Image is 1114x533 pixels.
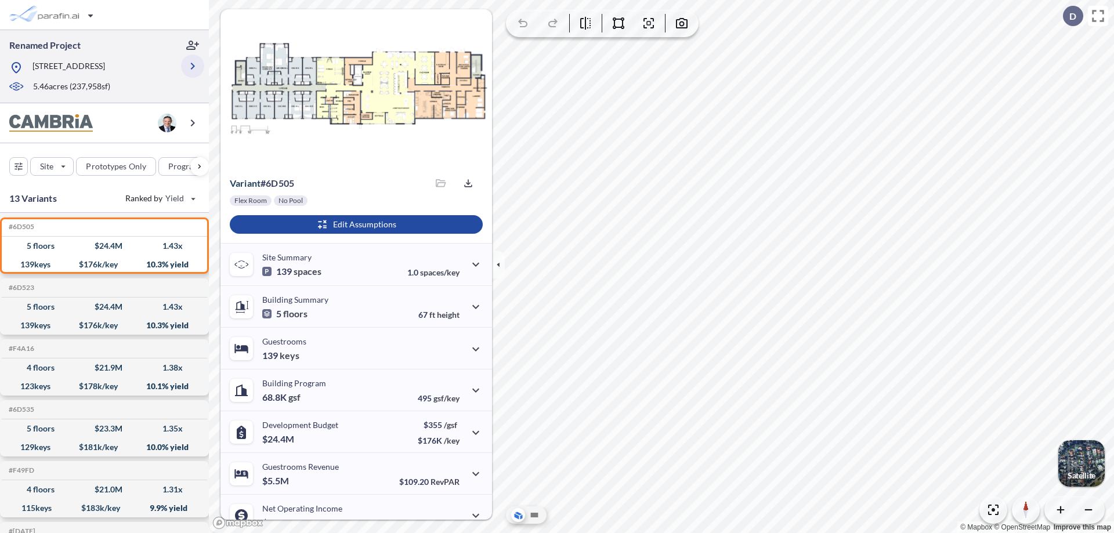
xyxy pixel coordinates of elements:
p: $355 [418,420,460,430]
button: Edit Assumptions [230,215,483,234]
a: Improve this map [1054,523,1111,531]
p: Building Summary [262,295,328,304]
span: height [437,310,460,320]
p: Satellite [1068,471,1095,480]
h5: Click to copy the code [6,405,34,414]
p: # 6d505 [230,177,294,189]
p: $24.4M [262,433,296,445]
p: 5 [262,308,308,320]
p: $2.5M [262,517,291,528]
span: margin [434,519,460,528]
span: spaces/key [420,267,460,277]
h5: Click to copy the code [6,223,34,231]
a: Mapbox homepage [212,516,263,530]
p: 139 [262,266,321,277]
p: Site Summary [262,252,312,262]
span: Yield [165,193,185,204]
p: Edit Assumptions [333,219,396,230]
p: 68.8K [262,391,301,403]
button: Ranked by Yield [116,189,203,208]
p: $5.5M [262,475,291,487]
p: 495 [418,393,460,403]
span: gsf [288,391,301,403]
img: BrandImage [9,114,93,132]
p: Renamed Project [9,39,81,52]
p: D [1069,11,1076,21]
p: 5.46 acres ( 237,958 sf) [33,81,110,93]
p: Net Operating Income [262,503,342,513]
p: Program [168,161,201,172]
p: Guestrooms Revenue [262,462,339,472]
p: 45.0% [410,519,460,528]
p: Flex Room [234,196,267,205]
p: $109.20 [399,477,460,487]
p: $176K [418,436,460,445]
a: OpenStreetMap [994,523,1050,531]
button: Switcher ImageSatellite [1058,440,1105,487]
button: Prototypes Only [76,157,156,176]
span: RevPAR [431,477,460,487]
img: Switcher Image [1058,440,1105,487]
p: [STREET_ADDRESS] [32,60,105,75]
button: Program [158,157,221,176]
p: Prototypes Only [86,161,146,172]
h5: Click to copy the code [6,345,34,353]
h5: Click to copy the code [6,284,34,292]
p: 139 [262,350,299,361]
img: user logo [158,114,176,132]
p: Development Budget [262,420,338,430]
button: Aerial View [511,508,525,522]
p: 67 [418,310,460,320]
p: No Pool [278,196,303,205]
span: /key [444,436,460,445]
span: Variant [230,177,261,188]
p: Guestrooms [262,336,306,346]
p: 13 Variants [9,191,57,205]
span: spaces [294,266,321,277]
p: Site [40,161,53,172]
button: Site [30,157,74,176]
p: 1.0 [407,267,460,277]
button: Site Plan [527,508,541,522]
span: ft [429,310,435,320]
h5: Click to copy the code [6,466,34,474]
span: keys [280,350,299,361]
span: gsf/key [433,393,460,403]
span: /gsf [444,420,457,430]
span: floors [283,308,308,320]
p: Building Program [262,378,326,388]
a: Mapbox [960,523,992,531]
